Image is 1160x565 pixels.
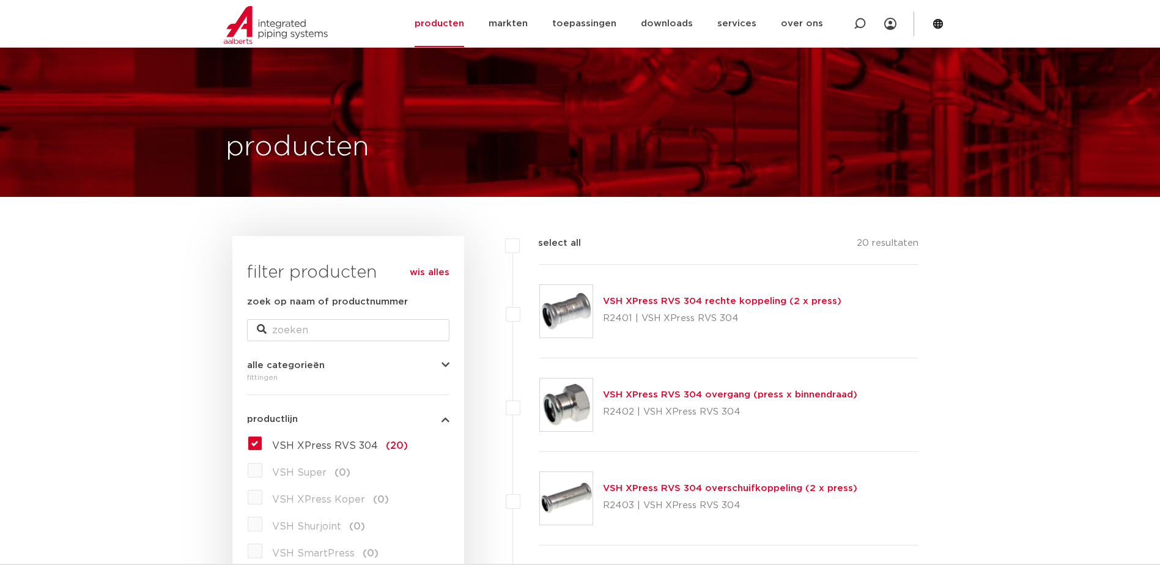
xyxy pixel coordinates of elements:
span: productlijn [247,415,298,424]
span: VSH XPress Koper [272,495,365,504]
span: VSH Super [272,468,327,478]
a: wis alles [410,265,449,280]
img: Thumbnail for VSH XPress RVS 304 overgang (press x binnendraad) [540,379,593,431]
img: Thumbnail for VSH XPress RVS 304 overschuifkoppeling (2 x press) [540,472,593,525]
label: select all [520,236,581,251]
p: R2401 | VSH XPress RVS 304 [603,309,841,328]
a: VSH XPress RVS 304 rechte koppeling (2 x press) [603,297,841,306]
h3: filter producten [247,260,449,285]
label: zoek op naam of productnummer [247,295,408,309]
p: R2402 | VSH XPress RVS 304 [603,402,857,422]
h1: producten [226,128,369,167]
span: (0) [349,522,365,531]
span: (0) [363,548,379,558]
p: R2403 | VSH XPress RVS 304 [603,496,857,515]
a: VSH XPress RVS 304 overgang (press x binnendraad) [603,390,857,399]
span: VSH SmartPress [272,548,355,558]
p: 20 resultaten [857,236,918,255]
a: VSH XPress RVS 304 overschuifkoppeling (2 x press) [603,484,857,493]
img: Thumbnail for VSH XPress RVS 304 rechte koppeling (2 x press) [540,285,593,338]
span: (0) [373,495,389,504]
span: (0) [334,468,350,478]
button: alle categorieën [247,361,449,370]
div: fittingen [247,370,449,385]
span: VSH Shurjoint [272,522,341,531]
span: alle categorieën [247,361,325,370]
button: productlijn [247,415,449,424]
span: (20) [386,441,408,451]
input: zoeken [247,319,449,341]
span: VSH XPress RVS 304 [272,441,378,451]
